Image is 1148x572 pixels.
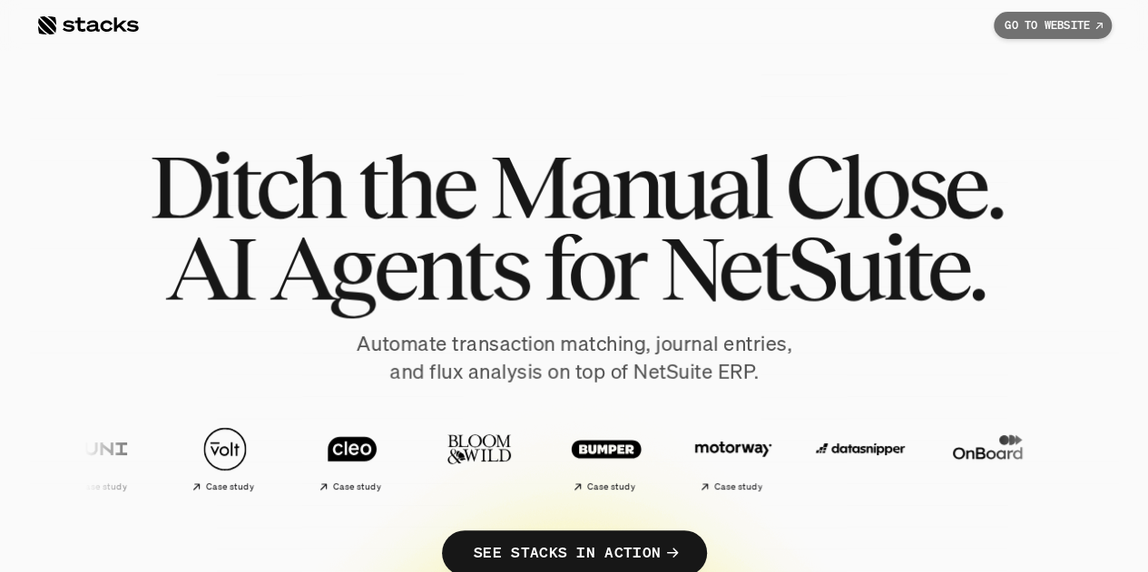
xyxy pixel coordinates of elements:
[39,417,157,499] a: Case study
[488,145,769,227] span: Manual
[205,481,253,492] h2: Case study
[994,12,1112,39] a: GO TO WEBSITE
[547,417,665,499] a: Case study
[148,145,341,227] span: Ditch
[270,227,527,308] span: Agents
[166,417,284,499] a: Case study
[1005,19,1090,32] p: GO TO WEBSITE
[293,417,411,499] a: Case study
[184,330,965,386] p: Automate transaction matching, journal entries, and flux analysis on top of NetSuite ERP.
[713,481,761,492] h2: Case study
[357,145,473,227] span: the
[165,227,254,308] span: AI
[332,481,380,492] h2: Case study
[78,481,126,492] h2: Case study
[659,227,984,308] span: NetSuite.
[784,145,1000,227] span: Close.
[586,481,634,492] h2: Case study
[674,417,792,499] a: Case study
[214,345,294,358] a: Privacy Policy
[473,539,660,566] p: SEE STACKS IN ACTION
[543,227,643,308] span: for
